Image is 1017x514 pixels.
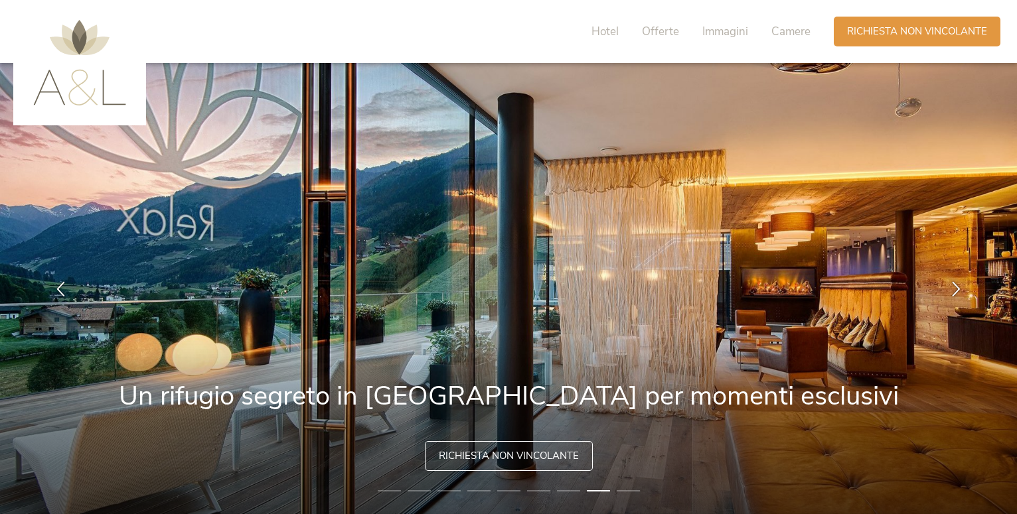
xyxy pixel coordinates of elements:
[33,20,126,105] img: AMONTI & LUNARIS Wellnessresort
[439,449,579,463] span: Richiesta non vincolante
[847,25,987,38] span: Richiesta non vincolante
[771,24,811,39] span: Camere
[591,24,619,39] span: Hotel
[702,24,748,39] span: Immagini
[642,24,679,39] span: Offerte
